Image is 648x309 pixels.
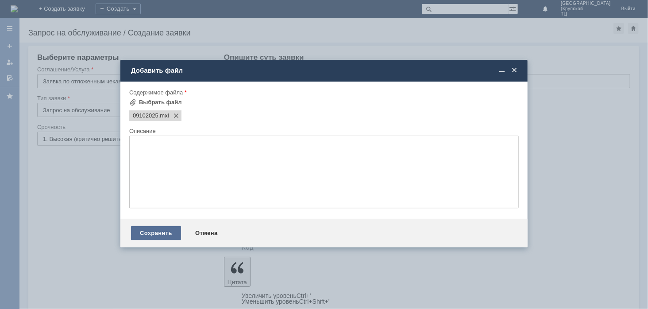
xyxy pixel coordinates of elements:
[129,128,517,134] div: Описание
[131,66,519,74] div: Добавить файл
[129,90,517,95] div: Содержимое файла
[510,66,519,74] span: Закрыть
[498,66,506,74] span: Свернуть (Ctrl + M)
[4,4,129,18] div: добрый день прошу удалить отложенные чеки
[158,112,169,119] span: 09102025.mxl
[139,99,182,106] div: Выбрать файл
[133,112,158,119] span: 09102025.mxl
